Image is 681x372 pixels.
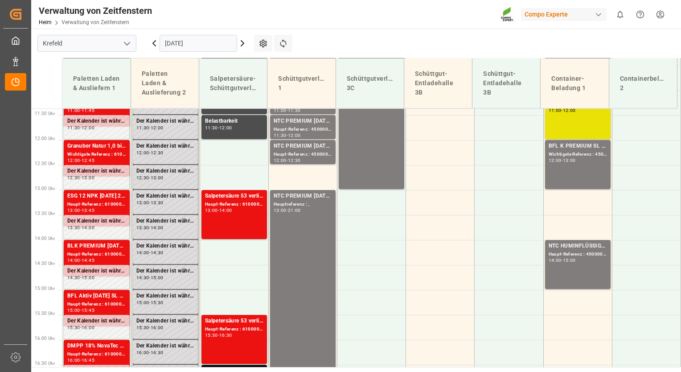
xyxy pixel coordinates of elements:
div: 15:30 [151,301,164,305]
div: 13:00 [136,201,149,205]
div: - [287,208,288,212]
div: 11:00 [67,108,80,112]
span: 14:30 Uhr [35,261,55,266]
div: - [80,208,82,212]
div: Haupt-Referenz : 4500000326, 2000000077 [274,126,332,133]
div: 13:00 [274,208,287,212]
div: Schüttgut-Entladehalle 3B [480,66,533,101]
div: 14:00 [219,208,232,212]
div: 11:45 [82,108,94,112]
div: 12:30 [151,151,164,155]
div: 14:00 [67,258,80,262]
div: - [149,351,150,355]
div: 13:00 [205,208,218,212]
div: Schüttgutverladehalle 3C [343,70,397,96]
div: 14:00 [136,251,149,255]
div: Salpetersäure-Schüttgutverladung [206,70,260,96]
div: 14:30 [151,251,164,255]
div: 15:00 [563,258,576,262]
div: 15:00 [151,276,164,280]
div: - [561,258,562,262]
div: 16:30 [151,351,164,355]
div: Containerbeladung 2 [616,70,670,96]
div: Wichtigste Referenz : 4500000893, 2000000905 [549,151,607,158]
div: - [149,176,150,180]
div: NTC PREMIUM [DATE]+3+TE BULK [274,142,332,151]
div: Der Kalender ist während dieses Zeitraums gesperrt. [67,267,126,276]
span: 15:30 Uhr [35,311,55,316]
div: 11:30 [136,126,149,130]
div: 11:00 [274,108,287,112]
input: TT-MM-JJJJ [160,35,237,52]
div: Der Kalender ist während dieses Zeitraums gesperrt. [67,317,126,326]
div: 13:45 [82,208,94,212]
div: 12:30 [67,176,80,180]
div: 11:30 [274,133,287,137]
div: NTC HUMINFLÜSSIGKEIT 16-2-2 900L IBC [549,242,607,251]
div: Paletten Laden & Ausliefern 1 [70,70,123,96]
div: NTC PREMIUM [DATE]+3+TE BULK [274,117,332,126]
div: BFL Aktiv [DATE] SL 10L (x60) DEBFL Aktiv [DATE] SL 1000L IBC MTOBFL Aktiv [DATE] SL 200L (x4) DE [67,292,126,301]
div: 13:30 [136,226,149,230]
div: 15:30 [67,326,80,330]
a: Heim [39,19,52,25]
div: - [287,158,288,162]
span: 15:00 Uhr [35,286,55,291]
div: - [149,301,150,305]
div: DMPP 18% NovaTec gran 1100kg CON [67,342,126,351]
div: 12:00 [288,133,301,137]
div: Salpetersäure 53 verlieren [205,317,263,326]
div: - [218,333,219,337]
span: 13:30 Uhr [35,211,55,216]
div: Paletten Laden & Auslieferung 2 [138,66,192,101]
div: - [80,126,82,130]
div: 16:30 [219,333,232,337]
div: 13:30 [151,201,164,205]
div: 11:30 [205,126,218,130]
div: - [218,126,219,130]
button: 0 neue Benachrichtigungen anzeigen [610,4,630,25]
div: - [80,276,82,280]
div: Granubor Natur 1,0 bis ÜF [67,142,126,151]
div: - [80,108,82,112]
div: Der Kalender ist während dieses Zeitraums gesperrt. [136,167,194,176]
div: - [149,326,150,330]
img: Screenshot%202023-09-29%20at%2010.02.21.png_1712312052.png [500,7,515,22]
div: BLK PREMIUM [DATE] 25kg(x40)D,DE,PL,FNLEST TE-MAX 11-48 20kg (x45) D,EN,PL,FRFLO T PERM [DATE] 25... [67,242,126,251]
div: 16:00 [67,358,80,362]
div: 21:00 [288,208,301,212]
div: - [80,158,82,162]
div: Der Kalender ist während dieses Zeitraums gesperrt. [136,242,194,251]
div: ESG 12 NPK [DATE] 25kg (x42) INTALR 20 0-20-0 25kg (x40) INT WW [67,192,126,201]
div: - [80,326,82,330]
div: Schüttgutverladehalle 1 [275,70,328,96]
div: 15:00 [82,276,94,280]
div: 12:00 [67,158,80,162]
button: Hilfe-Center [630,4,650,25]
div: NTC PREMIUM [DATE]+3+TE BULK [274,192,332,201]
div: 13:00 [67,208,80,212]
div: Wichtigste Referenz : 6100001636, 2000001322 [67,151,126,158]
div: 15:00 [136,301,149,305]
div: 12:00 [136,151,149,155]
div: 14:30 [136,276,149,280]
div: Haupt-Referenz : 6100001713, 2000001424 [205,201,263,208]
div: 15:30 [205,333,218,337]
span: 11:30 Uhr [35,111,55,116]
div: 13:00 [151,176,164,180]
div: Der Kalender ist während dieses Zeitraums gesperrt. [67,117,126,126]
div: Haupt-Referenz : 6100001769, 2000000753 [67,351,126,358]
div: 15:45 [82,308,94,312]
div: Der Kalender ist während dieses Zeitraums gesperrt. [136,117,194,126]
div: Der Kalender ist während dieses Zeitraums gesperrt. [136,142,194,151]
div: BFL K PREMIUM SL 20L(x48)EN,IN,MD(24)MTO [549,142,607,151]
div: Der Kalender ist während dieses Zeitraums gesperrt. [136,267,194,276]
div: - [149,251,150,255]
span: 16:30 Uhr [35,361,55,366]
div: - [561,108,562,112]
div: - [80,258,82,262]
div: Der Kalender ist während dieses Zeitraums gesperrt. [136,317,194,326]
div: 13:00 [563,158,576,162]
div: 12:30 [136,176,149,180]
font: Compo Experte [525,10,568,19]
